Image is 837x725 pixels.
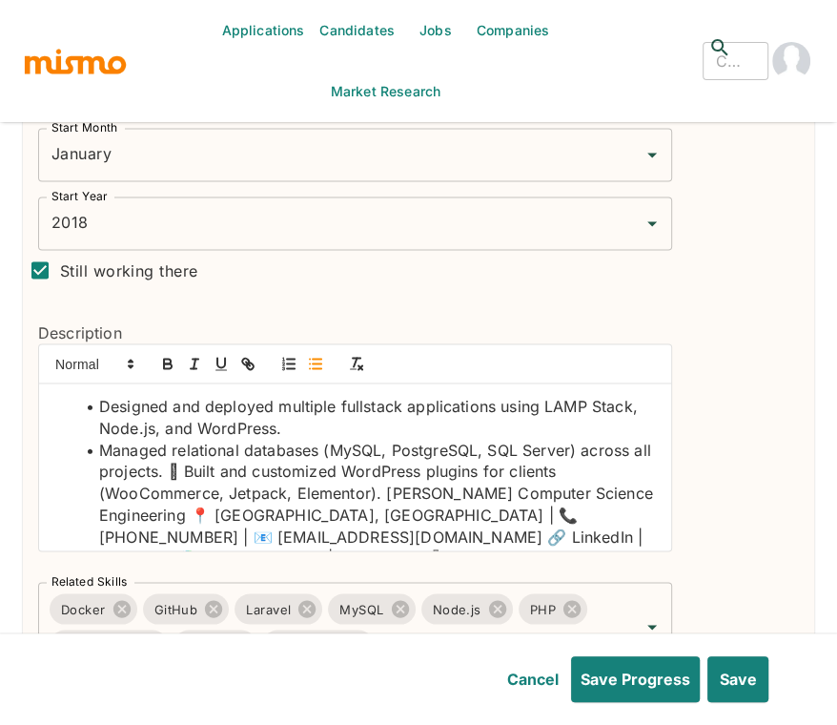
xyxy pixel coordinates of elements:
span: Laravel [235,598,302,620]
button: Open [639,141,665,168]
label: Related Skills [51,573,128,590]
div: PHP [519,593,587,624]
div: Laravel [235,593,322,624]
span: Node.js [421,598,493,620]
li: Designed and deployed multiple fullstack applications using LAMP Stack, Node.js, and WordPress. [76,395,657,438]
button: Save [707,656,768,702]
span: Still working there [60,257,197,283]
button: Open [639,613,665,640]
img: Carmen Vilachá [772,42,810,80]
button: Cancel [502,656,563,702]
span: PHP [519,598,567,620]
span: Docker [50,598,117,620]
div: GitHub [143,593,230,624]
div: MySQL [328,593,415,624]
div: Node.js [421,593,513,624]
div: Docker [50,593,137,624]
span: MySQL [328,598,395,620]
h6: Description [38,321,672,343]
div: WordPress [262,630,374,660]
span: GitHub [143,598,210,620]
label: Start Year [51,188,108,204]
img: logo [23,47,128,75]
input: Candidate search [708,48,760,74]
button: Save Progress [571,656,700,702]
li: Managed relational databases (MySQL, PostgreSQL, SQL Server) across all projects.  Built and cus... [76,439,657,612]
label: Start Month [51,119,117,135]
div: Visual Basic [50,630,168,660]
div: Vue.js [174,630,256,660]
button: account of current user [768,31,814,92]
button: Open [639,210,665,237]
a: Market Research [323,61,448,122]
